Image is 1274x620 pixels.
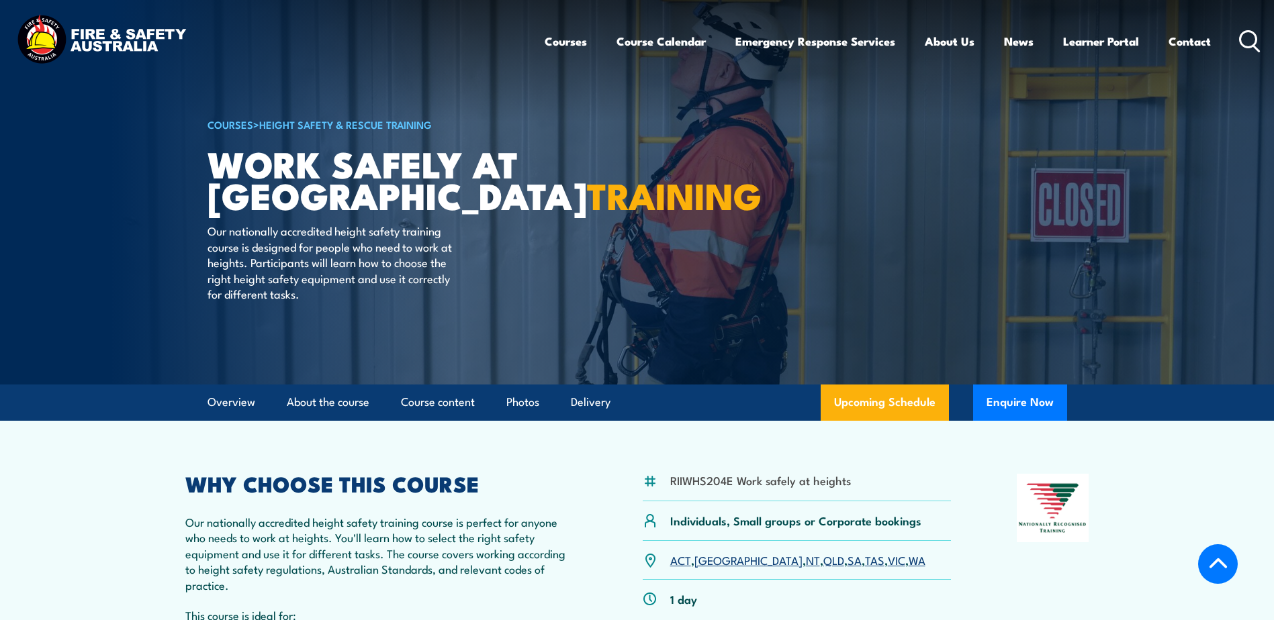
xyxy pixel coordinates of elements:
[208,117,253,132] a: COURSES
[208,148,539,210] h1: Work Safely at [GEOGRAPHIC_DATA]
[506,384,539,420] a: Photos
[587,166,762,222] strong: TRAINING
[545,23,587,59] a: Courses
[670,552,925,568] p: , , , , , , ,
[848,552,862,568] a: SA
[1017,474,1089,542] img: Nationally Recognised Training logo.
[865,552,884,568] a: TAS
[208,116,539,132] h6: >
[823,552,844,568] a: QLD
[888,552,905,568] a: VIC
[1004,23,1034,59] a: News
[909,552,925,568] a: WA
[925,23,974,59] a: About Us
[259,117,432,132] a: Height Safety & Rescue Training
[185,474,578,493] h2: WHY CHOOSE THIS COURSE
[1169,23,1211,59] a: Contact
[208,384,255,420] a: Overview
[670,472,851,488] li: RIIWHS204E Work safely at heights
[973,384,1067,421] button: Enquire Now
[185,514,578,592] p: Our nationally accredited height safety training course is perfect for anyone who needs to work a...
[670,591,697,607] p: 1 day
[401,384,475,420] a: Course content
[694,552,803,568] a: [GEOGRAPHIC_DATA]
[571,384,610,420] a: Delivery
[208,223,453,301] p: Our nationally accredited height safety training course is designed for people who need to work a...
[806,552,820,568] a: NT
[735,23,895,59] a: Emergency Response Services
[287,384,369,420] a: About the course
[617,23,706,59] a: Course Calendar
[821,384,949,421] a: Upcoming Schedule
[670,552,691,568] a: ACT
[670,513,921,528] p: Individuals, Small groups or Corporate bookings
[1063,23,1139,59] a: Learner Portal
